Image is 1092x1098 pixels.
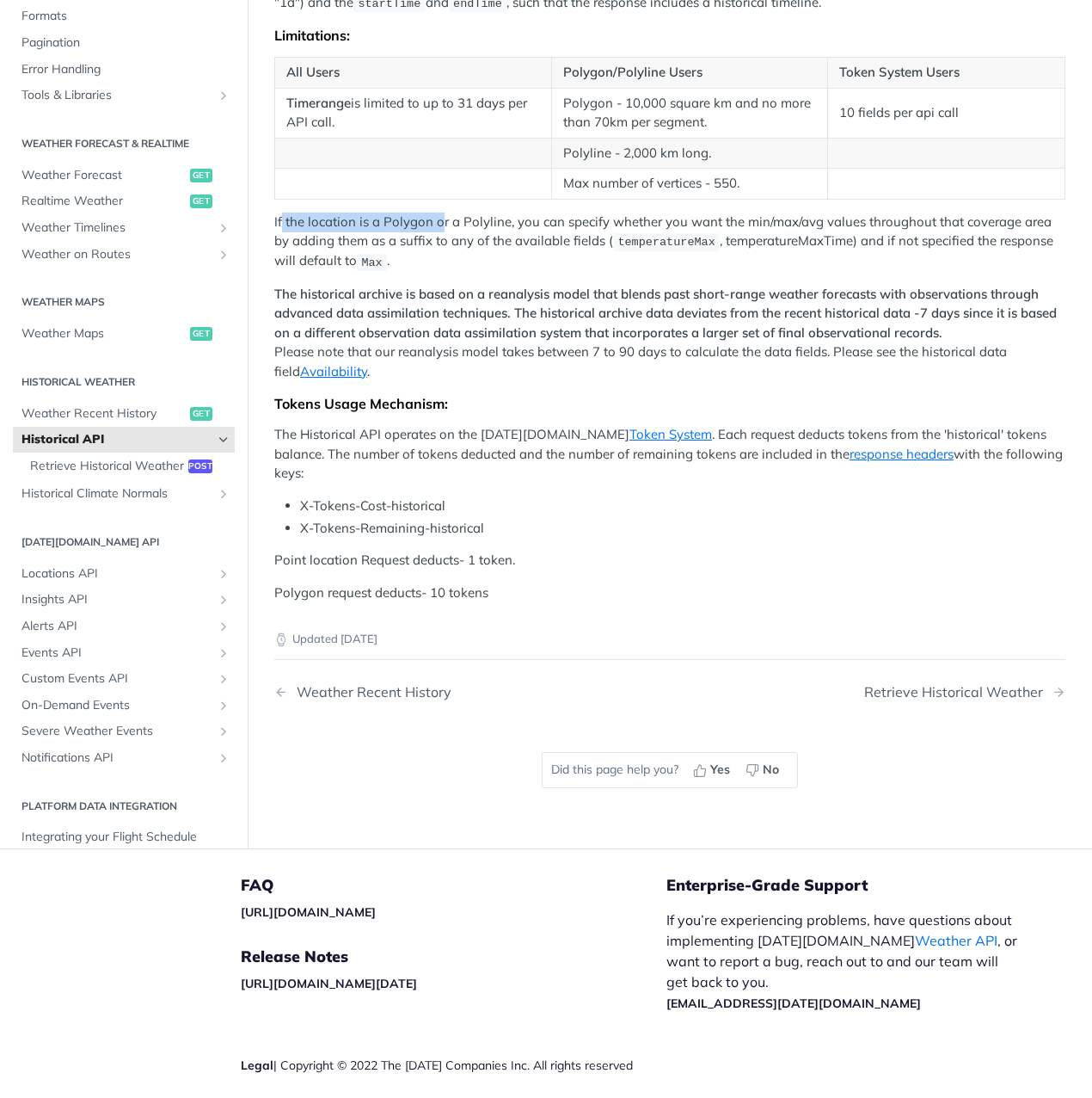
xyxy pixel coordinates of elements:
td: Polygon - 10,000 square km and no more than 70km per segment. [551,88,828,138]
span: get [190,169,212,182]
span: Alerts API [21,618,212,635]
a: Pagination [13,30,235,56]
h2: Weather Maps [13,294,235,310]
div: Did this page help you? [542,752,798,788]
strong: Timerange [286,95,351,111]
h5: FAQ [241,875,666,896]
a: Insights APIShow subpages for Insights API [13,587,235,613]
span: Max [361,256,382,268]
h2: [DATE][DOMAIN_NAME] API [13,534,235,550]
p: The Historical API operates on the [DATE][DOMAIN_NAME] . Each request deducts tokens from the 'hi... [274,425,1065,484]
p: If the location is a Polygon or a Polyline, you can specify whether you want the min/max/avg valu... [274,213,1065,272]
button: Show subpages for Weather Timelines [217,221,230,235]
a: Retrieve Historical Weatherpost [21,453,235,479]
button: Show subpages for Notifications API [217,751,230,765]
span: post [188,460,212,473]
span: No [763,761,779,779]
h2: Platform DATA integration [13,798,235,813]
button: Show subpages for Severe Weather Events [217,725,230,738]
span: Weather Maps [21,325,186,342]
th: Polygon/Polyline Users [551,58,828,89]
span: Error Handling [21,61,230,78]
a: Severe Weather EventsShow subpages for Severe Weather Events [13,719,235,744]
button: Yes [687,757,739,783]
a: Weather Recent Historyget [13,400,235,426]
a: [URL][DOMAIN_NAME][DATE] [241,976,417,991]
a: Alerts APIShow subpages for Alerts API [13,614,235,639]
h5: Enterprise-Grade Support [666,875,1050,896]
button: Show subpages for Weather on Routes [217,247,230,261]
div: | Copyright © 2022 The [DATE] Companies Inc. All rights reserved [241,1057,666,1074]
span: Weather Forecast [21,167,186,184]
strong: The historical archive is based on a reanalysis model that blends past short-range weather foreca... [274,286,1057,341]
div: Weather Recent History [288,684,451,700]
a: Weather on RoutesShow subpages for Weather on Routes [13,241,235,267]
a: Realtime Weatherget [13,188,235,214]
span: get [190,406,212,420]
a: Next Page: Retrieve Historical Weather [864,684,1065,700]
h2: Weather Forecast & realtime [13,136,235,151]
button: Show subpages for On-Demand Events [217,699,230,712]
a: On-Demand EventsShow subpages for On-Demand Events [13,693,235,719]
span: Insights API [21,591,212,608]
a: Integrating your Flight Schedule [13,824,235,850]
p: Please note that our reanalysis model takes between 7 to 90 days to calculate the data fields. Pl... [274,285,1065,382]
span: Integrating your Flight Schedule [21,829,230,846]
button: Show subpages for Historical Climate Normals [217,487,230,501]
span: Formats [21,8,230,25]
span: temperatureMax [617,236,715,249]
td: 10 fields per api call [828,88,1065,138]
a: Historical Climate NormalsShow subpages for Historical Climate Normals [13,481,235,507]
p: Point location Request deducts- 1 token. [274,551,1065,571]
span: Events API [21,645,212,662]
span: Historical API [21,431,212,448]
a: Tools & LibrariesShow subpages for Tools & Libraries [13,83,235,108]
th: All Users [275,58,552,89]
a: response headers [850,446,954,462]
a: Custom Events APIShow subpages for Custom Events API [13,666,235,692]
span: On-Demand Events [21,697,212,714]
span: Retrieve Historical Weather [30,458,184,475]
div: Retrieve Historical Weather [864,684,1052,700]
h5: Release Notes [241,947,666,967]
p: Polygon request deducts- 10 tokens [274,583,1065,603]
span: Weather Recent History [21,404,186,422]
button: Show subpages for Insights API [217,593,230,607]
div: Tokens Usage Mechanism: [274,395,1065,412]
td: Max number of vertices - 550. [551,169,828,200]
span: Notifications API [21,749,212,767]
p: If you’re experiencing problems, have questions about implementing [DATE][DOMAIN_NAME] , or want ... [666,910,1022,1013]
span: Weather on Routes [21,245,212,262]
li: X-Tokens-Cost-historical [300,497,1065,516]
button: Hide subpages for Historical API [217,433,230,447]
span: Weather Timelines [21,219,212,237]
a: Error Handling [13,57,235,83]
button: Show subpages for Custom Events API [217,672,230,686]
nav: Pagination Controls [274,667,1065,718]
button: Show subpages for Tools & Libraries [217,89,230,102]
a: [EMAIL_ADDRESS][DATE][DOMAIN_NAME] [666,996,921,1011]
span: Tools & Libraries [21,87,212,104]
span: Custom Events API [21,670,212,688]
a: [URL][DOMAIN_NAME] [241,904,376,920]
a: Locations APIShow subpages for Locations API [13,561,235,587]
span: get [190,327,212,341]
span: get [190,194,212,208]
p: Updated [DATE] [274,631,1065,648]
h2: Historical Weather [13,374,235,390]
a: Events APIShow subpages for Events API [13,640,235,666]
a: Previous Page: Weather Recent History [274,684,613,700]
a: Weather Forecastget [13,163,235,188]
span: Pagination [21,34,230,52]
li: X-Tokens-Remaining-historical [300,519,1065,539]
button: Show subpages for Locations API [217,567,230,581]
a: Availability [300,363,367,379]
a: Historical APIHide subpages for Historical API [13,427,235,453]
td: Polyline - 2,000 km long. [551,138,828,169]
span: Realtime Weather [21,193,186,210]
a: Notifications APIShow subpages for Notifications API [13,745,235,771]
button: No [739,757,788,783]
a: Weather API [915,932,997,949]
a: Weather Mapsget [13,321,235,347]
th: Token System Users [828,58,1065,89]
